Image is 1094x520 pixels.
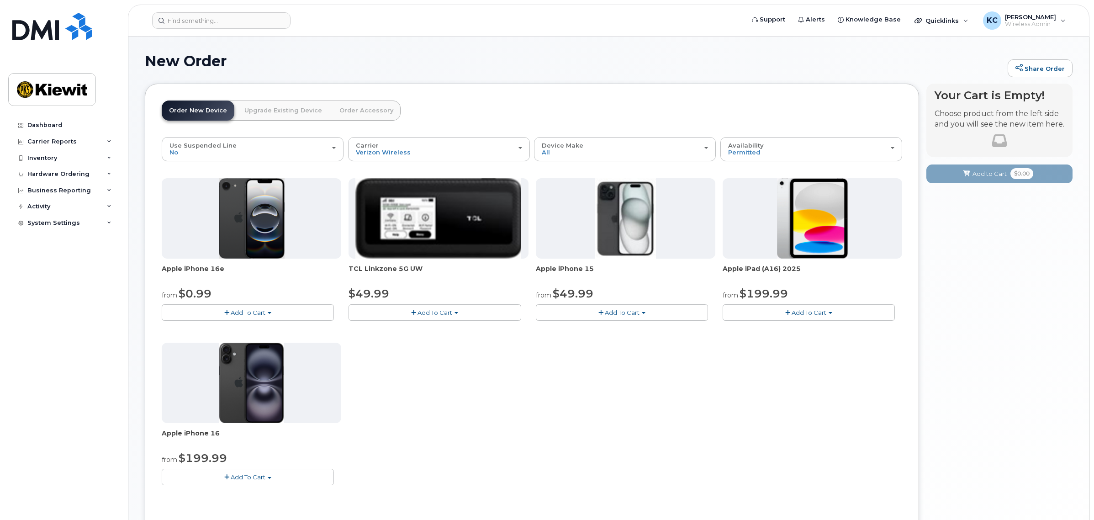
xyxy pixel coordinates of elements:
[720,137,902,161] button: Availability Permitted
[972,170,1007,178] span: Add to Cart
[179,287,211,300] span: $0.99
[777,178,848,259] img: ipad_11.png
[605,309,639,316] span: Add To Cart
[1054,480,1087,513] iframe: Messenger Launcher
[723,264,902,282] div: Apple iPad (A16) 2025
[595,178,656,259] img: iphone15.jpg
[740,287,788,300] span: $199.99
[349,264,528,282] div: TCL Linkzone 5G UW
[169,142,237,149] span: Use Suspended Line
[935,89,1064,101] h4: Your Cart is Empty!
[169,149,178,156] span: No
[219,343,284,423] img: iphone_16_plus.png
[1008,59,1073,78] a: Share Order
[728,142,764,149] span: Availability
[534,137,716,161] button: Device Make All
[162,264,341,282] div: Apple iPhone 16e
[536,291,551,299] small: from
[348,137,530,161] button: Carrier Verizon Wireless
[723,291,738,299] small: from
[162,456,177,464] small: from
[1010,168,1033,179] span: $0.00
[145,53,1003,69] h1: New Order
[536,264,715,282] div: Apple iPhone 15
[792,309,826,316] span: Add To Cart
[723,304,895,320] button: Add To Cart
[349,304,521,320] button: Add To Cart
[355,178,521,259] img: linkzone5g.png
[162,137,344,161] button: Use Suspended Line No
[553,287,593,300] span: $49.99
[536,304,708,320] button: Add To Cart
[231,473,265,481] span: Add To Cart
[237,101,329,121] a: Upgrade Existing Device
[349,287,389,300] span: $49.99
[162,291,177,299] small: from
[542,149,550,156] span: All
[162,429,341,447] div: Apple iPhone 16
[728,149,761,156] span: Permitted
[935,109,1064,130] p: Choose product from the left side and you will see the new item here.
[926,164,1073,183] button: Add to Cart $0.00
[162,304,334,320] button: Add To Cart
[162,469,334,485] button: Add To Cart
[162,101,234,121] a: Order New Device
[219,178,285,259] img: iphone16e.png
[231,309,265,316] span: Add To Cart
[542,142,583,149] span: Device Make
[356,149,411,156] span: Verizon Wireless
[356,142,379,149] span: Carrier
[418,309,452,316] span: Add To Cart
[179,451,227,465] span: $199.99
[332,101,401,121] a: Order Accessory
